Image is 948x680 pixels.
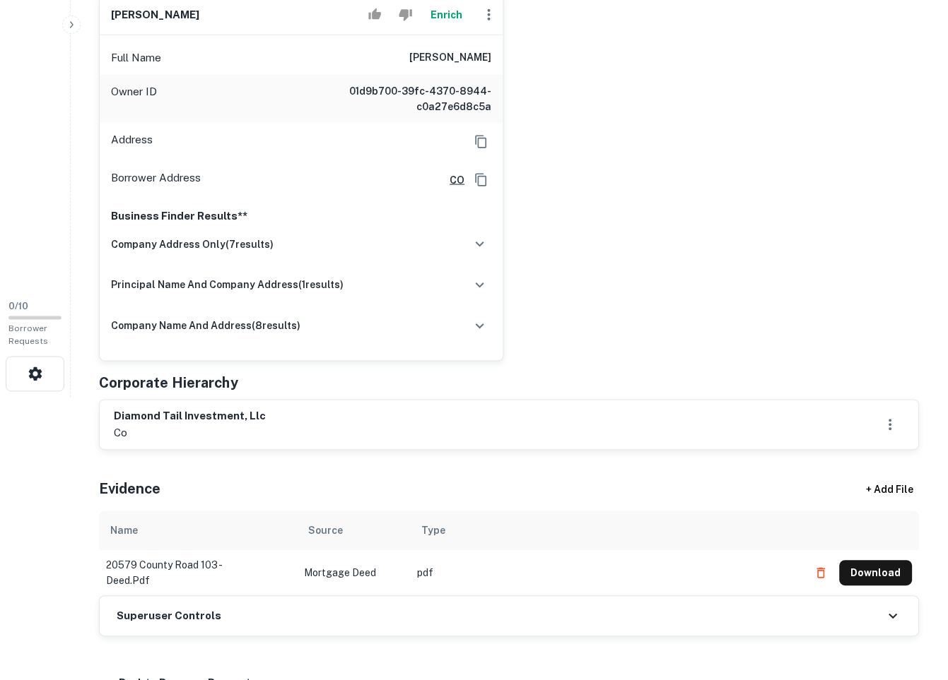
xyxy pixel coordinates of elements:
h6: company address only ( 7 results) [111,237,274,252]
td: pdf [410,551,802,596]
div: scrollable content [99,511,920,596]
td: Mortgage Deed [297,551,410,596]
button: Reject [393,1,418,29]
h5: Evidence [99,479,160,500]
h5: Corporate Hierarchy [99,373,238,394]
div: + Add File [841,477,940,503]
h6: 01d9b700-39fc-4370-8944-c0a27e6d8c5a [322,83,492,114]
th: Name [99,511,297,551]
td: 20579 county road 103 - deed.pdf [99,551,297,596]
button: Delete file [809,562,834,585]
button: Enrich [424,1,469,29]
p: Borrower Address [111,169,201,191]
div: Type [421,523,445,539]
h6: diamond tail investment, llc [114,409,266,425]
button: Accept [363,1,387,29]
th: Type [410,511,802,551]
div: Name [110,523,138,539]
p: co [114,425,266,442]
p: Business Finder Results** [111,208,492,225]
h6: [PERSON_NAME] [410,49,492,66]
span: Borrower Requests [8,324,48,347]
h6: company name and address ( 8 results) [111,318,300,334]
a: CO [439,172,465,188]
button: Copy Address [471,169,492,191]
h6: [PERSON_NAME] [111,7,199,23]
th: Source [297,511,410,551]
h6: Superuser Controls [117,609,221,625]
p: Address [111,131,153,153]
p: Owner ID [111,83,157,114]
button: Download [840,561,913,586]
span: 0 / 10 [8,302,28,312]
p: Full Name [111,49,161,66]
h6: principal name and company address ( 1 results) [111,278,344,293]
iframe: Chat Widget [877,567,948,635]
button: Copy Address [471,131,492,153]
div: Source [308,523,343,539]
